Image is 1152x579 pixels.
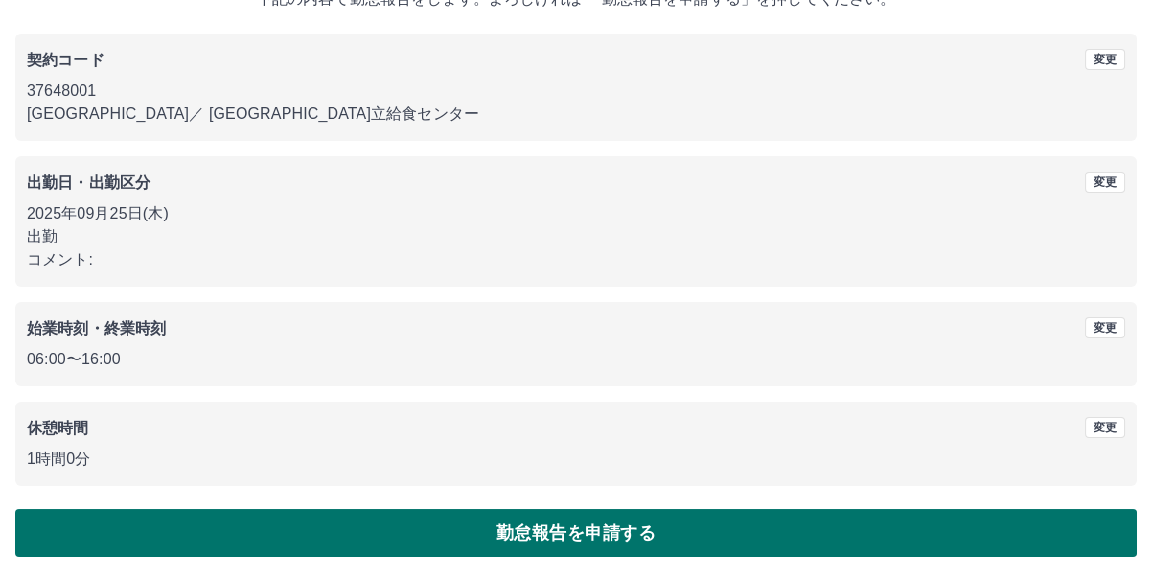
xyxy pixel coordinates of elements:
button: 変更 [1085,317,1125,338]
p: 1時間0分 [27,448,1125,471]
p: 2025年09月25日(木) [27,202,1125,225]
p: 出勤 [27,225,1125,248]
p: 37648001 [27,80,1125,103]
button: 変更 [1085,49,1125,70]
button: 勤怠報告を申請する [15,509,1137,557]
b: 始業時刻・終業時刻 [27,320,166,336]
b: 休憩時間 [27,420,89,436]
b: 出勤日・出勤区分 [27,174,150,191]
button: 変更 [1085,172,1125,193]
p: コメント: [27,248,1125,271]
b: 契約コード [27,52,104,68]
button: 変更 [1085,417,1125,438]
p: [GEOGRAPHIC_DATA] ／ [GEOGRAPHIC_DATA]立給食センター [27,103,1125,126]
p: 06:00 〜 16:00 [27,348,1125,371]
